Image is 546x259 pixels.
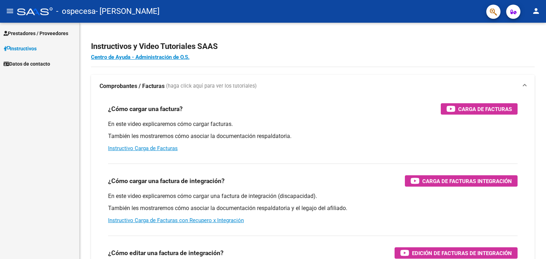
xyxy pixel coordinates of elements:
p: También les mostraremos cómo asociar la documentación respaldatoria. [108,132,518,140]
button: Edición de Facturas de integración [395,247,518,259]
span: Instructivos [4,45,37,53]
span: (haga click aquí para ver los tutoriales) [166,82,257,90]
p: En este video explicaremos cómo cargar facturas. [108,120,518,128]
span: Carga de Facturas Integración [422,177,512,186]
mat-icon: menu [6,7,14,15]
h3: ¿Cómo editar una factura de integración? [108,248,224,258]
h3: ¿Cómo cargar una factura? [108,104,183,114]
a: Centro de Ayuda - Administración de O.S. [91,54,189,60]
mat-expansion-panel-header: Comprobantes / Facturas (haga click aquí para ver los tutoriales) [91,75,535,98]
h2: Instructivos y Video Tutoriales SAAS [91,40,535,53]
mat-icon: person [532,7,540,15]
span: - ospecesa [56,4,96,19]
span: Carga de Facturas [458,105,512,114]
span: - [PERSON_NAME] [96,4,160,19]
button: Carga de Facturas Integración [405,175,518,187]
a: Instructivo Carga de Facturas con Recupero x Integración [108,217,244,224]
iframe: Intercom live chat [522,235,539,252]
h3: ¿Cómo cargar una factura de integración? [108,176,225,186]
span: Datos de contacto [4,60,50,68]
p: También les mostraremos cómo asociar la documentación respaldatoria y el legajo del afiliado. [108,204,518,212]
span: Prestadores / Proveedores [4,29,68,37]
a: Instructivo Carga de Facturas [108,145,178,151]
strong: Comprobantes / Facturas [100,82,165,90]
p: En este video explicaremos cómo cargar una factura de integración (discapacidad). [108,192,518,200]
span: Edición de Facturas de integración [412,249,512,258]
button: Carga de Facturas [441,103,518,115]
